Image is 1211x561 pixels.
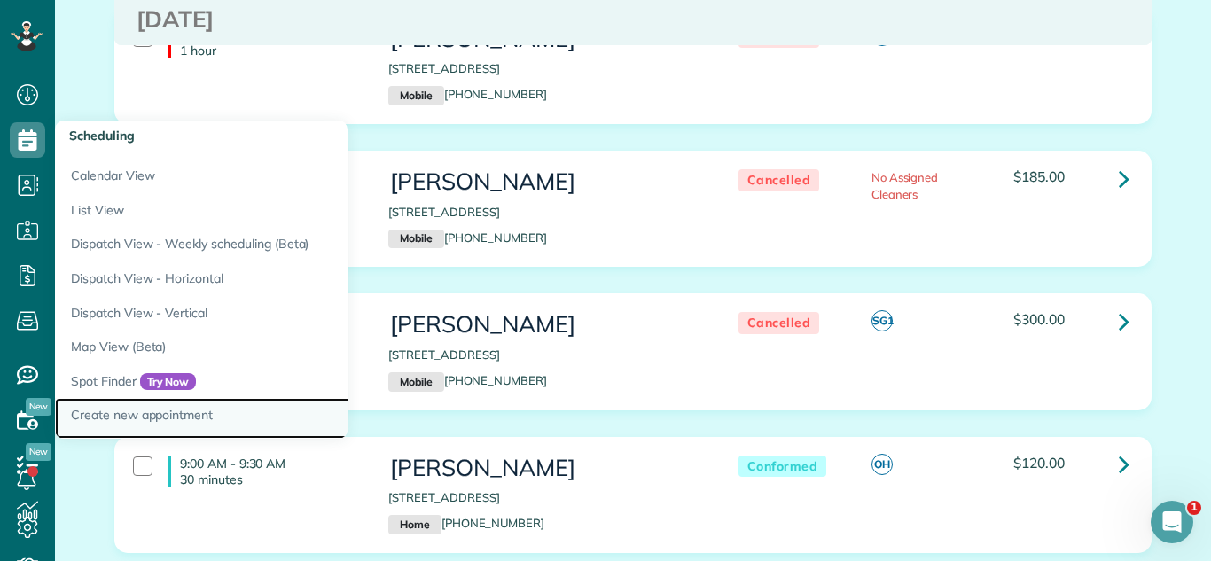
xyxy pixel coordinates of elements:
span: No Assigned Cleaners [871,170,939,201]
h3: [PERSON_NAME] [388,169,702,195]
span: Cancelled [738,312,820,334]
small: Mobile [388,86,443,105]
small: Home [388,515,441,534]
a: Dispatch View - Weekly scheduling (Beta) [55,227,498,261]
span: Conformed [738,456,827,478]
h3: [DATE] [137,7,1129,33]
h3: [PERSON_NAME] [388,27,702,52]
a: Calendar View [55,152,498,193]
span: New [26,398,51,416]
iframe: Intercom live chat [1151,501,1193,543]
span: Try Now [140,373,197,391]
span: Cancelled [738,169,820,191]
p: [STREET_ADDRESS] [388,60,702,77]
a: List View [55,193,498,228]
span: New [26,443,51,461]
span: OH [871,454,893,475]
a: Create new appointment [55,398,498,439]
a: Map View (Beta) [55,330,498,364]
span: Scheduling [69,128,135,144]
p: [STREET_ADDRESS] [388,204,702,221]
span: $120.00 [1013,454,1065,471]
a: Mobile[PHONE_NUMBER] [388,87,547,101]
a: Mobile[PHONE_NUMBER] [388,230,547,245]
a: Spot FinderTry Now [55,364,498,399]
h3: [PERSON_NAME] [388,312,702,338]
p: [STREET_ADDRESS] [388,489,702,506]
p: 1 hour [180,43,362,58]
h4: 9:00 AM - 9:30 AM [168,456,362,487]
span: 1 [1187,501,1201,515]
h3: [PERSON_NAME] [388,456,702,481]
span: $185.00 [1013,168,1065,185]
a: Dispatch View - Vertical [55,296,498,331]
small: Mobile [388,230,443,249]
a: Mobile[PHONE_NUMBER] [388,373,547,387]
small: Mobile [388,372,443,392]
a: Dispatch View - Horizontal [55,261,498,296]
p: [STREET_ADDRESS] [388,347,702,363]
a: Home[PHONE_NUMBER] [388,516,544,530]
span: $300.00 [1013,310,1065,328]
span: SG1 [871,310,893,331]
p: 30 minutes [180,471,362,487]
